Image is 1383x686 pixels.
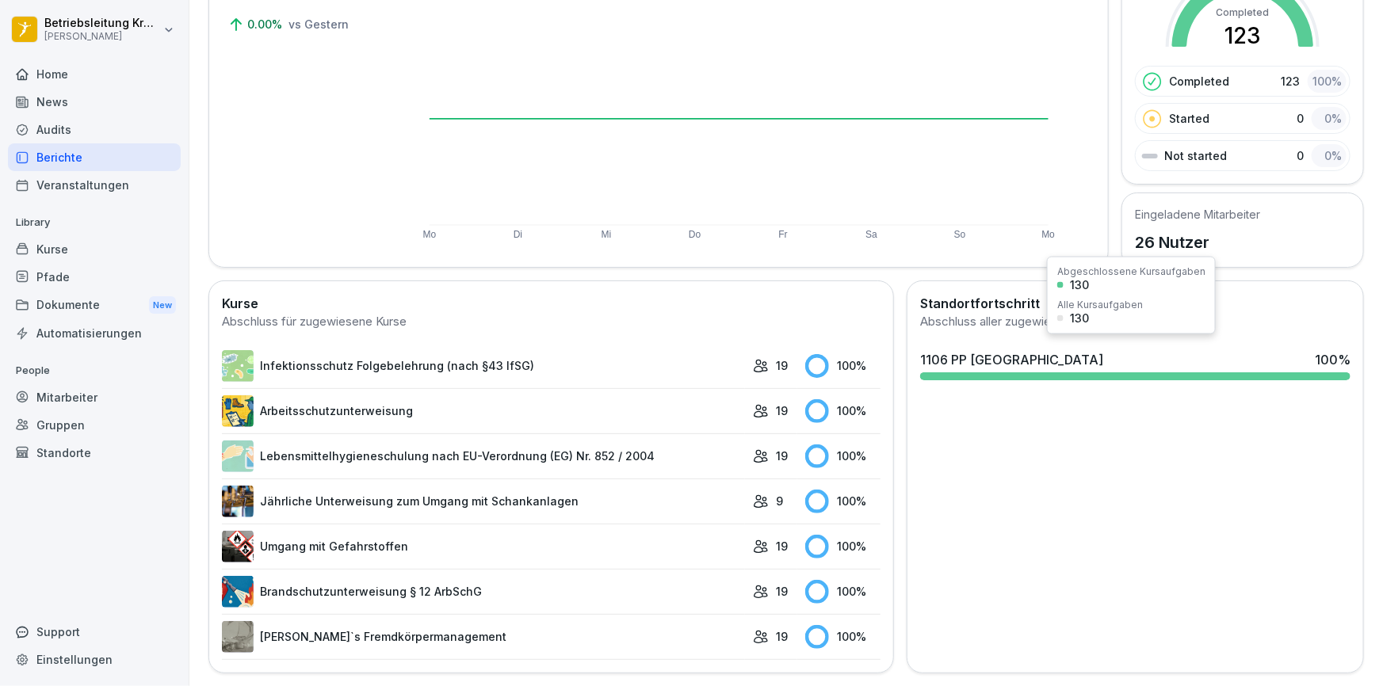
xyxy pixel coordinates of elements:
[8,439,181,467] a: Standorte
[222,395,745,427] a: Arbeitsschutzunterweisung
[1070,280,1089,291] div: 130
[44,17,160,30] p: Betriebsleitung Krefeld
[222,313,881,331] div: Abschluss für zugewiesene Kurse
[8,411,181,439] a: Gruppen
[777,402,789,419] p: 19
[222,350,254,382] img: tgff07aey9ahi6f4hltuk21p.png
[1315,350,1351,369] div: 100 %
[1042,229,1056,240] text: Mo
[222,621,254,653] img: ltafy9a5l7o16y10mkzj65ij.png
[8,235,181,263] a: Kurse
[777,448,789,464] p: 19
[920,350,1103,369] div: 1106 PP [GEOGRAPHIC_DATA]
[1297,110,1304,127] p: 0
[288,16,349,32] p: vs Gestern
[8,116,181,143] a: Audits
[777,628,789,645] p: 19
[8,358,181,383] p: People
[222,576,745,608] a: Brandschutzunterweisung § 12 ArbSchG
[1164,147,1227,164] p: Not started
[222,576,254,608] img: b0iy7e1gfawqjs4nezxuanzk.png
[777,493,784,509] p: 9
[222,440,254,472] img: gxsnf7ygjsfsmxd96jxi4ufn.png
[805,354,881,378] div: 100 %
[149,296,176,314] div: New
[1057,267,1205,276] div: Abgeschlossene Kursaufgaben
[914,344,1357,387] a: 1106 PP [GEOGRAPHIC_DATA]100%
[805,580,881,604] div: 100 %
[1070,313,1089,324] div: 130
[8,291,181,320] div: Dokumente
[1312,107,1347,130] div: 0 %
[222,486,254,517] img: etou62n52bjq4b8bjpe35whp.png
[8,319,181,347] a: Automatisierungen
[222,531,254,562] img: ro33qf0i8ndaw7nkfv0stvse.png
[1169,110,1209,127] p: Started
[866,229,878,240] text: Sa
[222,531,745,562] a: Umgang mit Gefahrstoffen
[920,313,1351,331] div: Abschluss aller zugewiesenen Kurse pro Standort
[1308,70,1347,93] div: 100 %
[1312,144,1347,167] div: 0 %
[514,229,522,240] text: Di
[8,143,181,171] a: Berichte
[222,350,745,382] a: Infektionsschutz Folgebelehrung (nach §43 IfSG)
[805,444,881,468] div: 100 %
[805,399,881,423] div: 100 %
[8,263,181,291] a: Pfade
[8,291,181,320] a: DokumenteNew
[805,535,881,558] div: 100 %
[8,88,181,116] a: News
[8,383,181,411] a: Mitarbeiter
[805,625,881,649] div: 100 %
[44,31,160,42] p: [PERSON_NAME]
[1281,73,1300,90] p: 123
[777,357,789,374] p: 19
[222,486,745,517] a: Jährliche Unterweisung zum Umgang mit Schankanlagen
[222,294,881,313] h2: Kurse
[1169,73,1229,90] p: Completed
[222,440,745,472] a: Lebensmittelhygieneschulung nach EU-Verordnung (EG) Nr. 852 / 2004
[8,210,181,235] p: Library
[1297,147,1304,164] p: 0
[222,621,745,653] a: [PERSON_NAME]`s Fremdkörpermanagement
[920,294,1351,313] h2: Standortfortschritt
[247,16,285,32] p: 0.00%
[423,229,437,240] text: Mo
[777,583,789,600] p: 19
[8,646,181,673] a: Einstellungen
[8,60,181,88] a: Home
[8,171,181,199] a: Veranstaltungen
[805,490,881,513] div: 100 %
[954,229,966,240] text: So
[1135,206,1260,223] h5: Eingeladene Mitarbeiter
[222,395,254,427] img: bgsrfyvhdm6180ponve2jajk.png
[777,538,789,555] p: 19
[602,229,612,240] text: Mi
[689,229,701,240] text: Do
[1057,300,1143,310] div: Alle Kursaufgaben
[8,618,181,646] div: Support
[779,229,788,240] text: Fr
[1135,231,1260,254] p: 26 Nutzer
